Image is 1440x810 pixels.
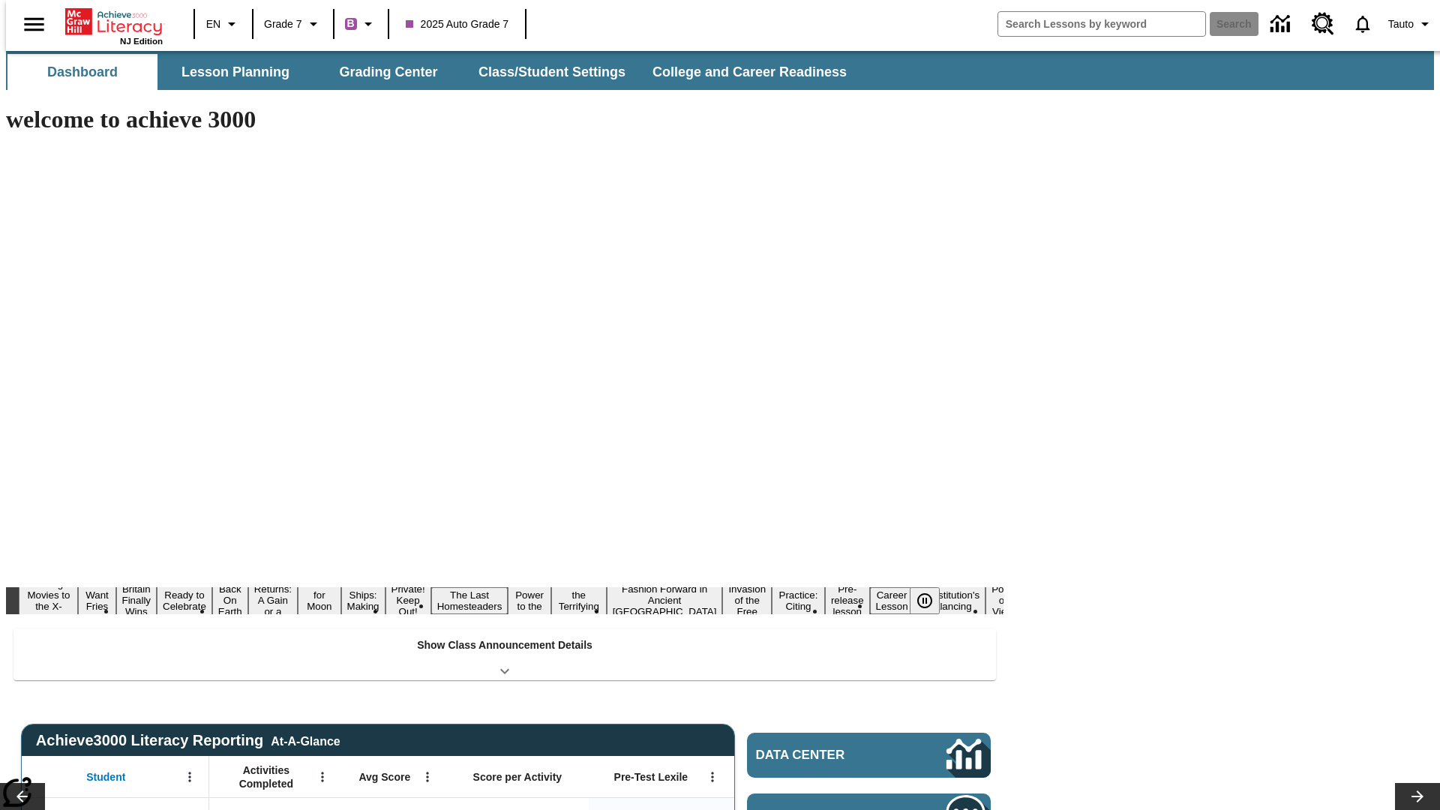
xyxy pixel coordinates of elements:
button: Slide 15 Mixed Practice: Citing Evidence [772,576,825,625]
button: Slide 10 The Last Homesteaders [431,587,508,614]
span: Achieve3000 Literacy Reporting [36,732,340,749]
button: Open Menu [416,766,439,788]
a: Notifications [1343,4,1382,43]
button: Slide 1 Taking Movies to the X-Dimension [19,576,78,625]
button: College and Career Readiness [640,54,859,90]
button: Slide 13 Fashion Forward in Ancient Rome [607,581,723,619]
div: Home [65,5,163,46]
a: Resource Center, Will open in new tab [1303,4,1343,44]
button: Slide 19 Point of View [985,581,1020,619]
a: Home [65,7,163,37]
button: Pause [910,587,940,614]
div: SubNavbar [6,54,860,90]
button: Open side menu [12,2,56,46]
button: Slide 6 Free Returns: A Gain or a Drain? [248,570,298,631]
button: Grade: Grade 7, Select a grade [258,10,328,37]
button: Lesson Planning [160,54,310,90]
span: EN [206,16,220,32]
button: Grading Center [313,54,463,90]
button: Slide 11 Solar Power to the People [508,576,551,625]
button: Boost Class color is purple. Change class color [339,10,383,37]
span: Student [86,770,125,784]
button: Language: EN, Select a language [199,10,247,37]
span: Score per Activity [473,770,562,784]
button: Dashboard [7,54,157,90]
span: Avg Score [358,770,410,784]
button: Slide 8 Cruise Ships: Making Waves [341,576,385,625]
button: Profile/Settings [1382,10,1440,37]
button: Slide 9 Private! Keep Out! [385,581,431,619]
div: Show Class Announcement Details [13,628,996,680]
button: Slide 7 Time for Moon Rules? [298,576,340,625]
button: Lesson carousel, Next [1395,783,1440,810]
button: Slide 3 Britain Finally Wins [116,581,157,619]
button: Slide 4 Get Ready to Celebrate Juneteenth! [157,576,212,625]
span: Data Center [756,748,896,763]
a: Data Center [747,733,991,778]
a: Data Center [1261,4,1303,45]
input: search field [998,12,1205,36]
span: NJ Edition [120,37,163,46]
span: Pre-Test Lexile [614,770,688,784]
div: SubNavbar [6,51,1434,90]
span: 2025 Auto Grade 7 [406,16,509,32]
button: Slide 5 Back On Earth [212,581,248,619]
button: Slide 14 The Invasion of the Free CD [722,570,772,631]
button: Open Menu [311,766,334,788]
button: Slide 17 Career Lesson [870,587,914,614]
div: At-A-Glance [271,732,340,748]
button: Open Menu [701,766,724,788]
button: Slide 2 Do You Want Fries With That? [78,565,115,637]
span: B [347,14,355,33]
span: Grade 7 [264,16,302,32]
span: Activities Completed [217,763,316,790]
h1: welcome to achieve 3000 [6,106,1003,133]
span: Tauto [1388,16,1414,32]
button: Open Menu [178,766,201,788]
button: Slide 16 Pre-release lesson [825,581,870,619]
p: Show Class Announcement Details [417,637,592,653]
div: Pause [910,587,955,614]
button: Slide 12 Attack of the Terrifying Tomatoes [551,576,607,625]
button: Class/Student Settings [466,54,637,90]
